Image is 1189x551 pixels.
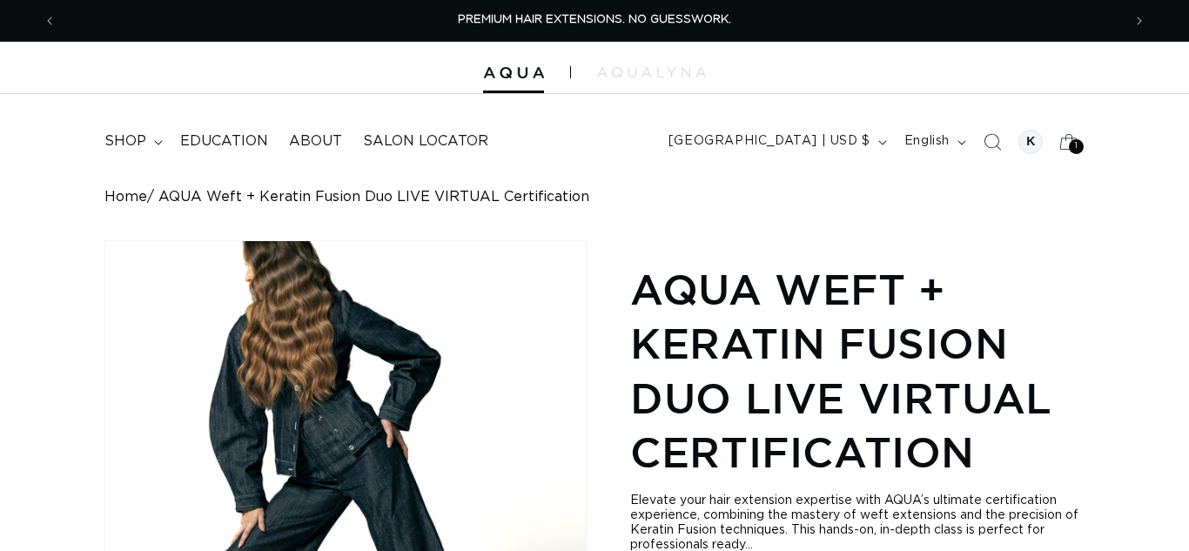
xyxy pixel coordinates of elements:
[289,132,342,151] span: About
[904,132,950,151] span: English
[30,4,69,37] button: Previous announcement
[973,123,1011,161] summary: Search
[279,122,353,161] a: About
[104,189,147,205] a: Home
[180,132,268,151] span: Education
[458,14,731,25] span: PREMIUM HAIR EXTENSIONS. NO GUESSWORK.
[894,125,973,158] button: English
[158,189,589,205] span: AQUA Weft + Keratin Fusion Duo LIVE VIRTUAL Certification
[630,262,1085,480] h1: AQUA Weft + Keratin Fusion Duo LIVE VIRTUAL Certification
[668,132,870,151] span: [GEOGRAPHIC_DATA] | USD $
[363,132,488,151] span: Salon Locator
[353,122,499,161] a: Salon Locator
[104,189,1085,205] nav: breadcrumbs
[1075,139,1078,154] span: 1
[597,67,706,77] img: aqualyna.com
[104,132,146,151] span: shop
[658,125,894,158] button: [GEOGRAPHIC_DATA] | USD $
[170,122,279,161] a: Education
[1120,4,1159,37] button: Next announcement
[94,122,170,161] summary: shop
[483,67,544,79] img: Aqua Hair Extensions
